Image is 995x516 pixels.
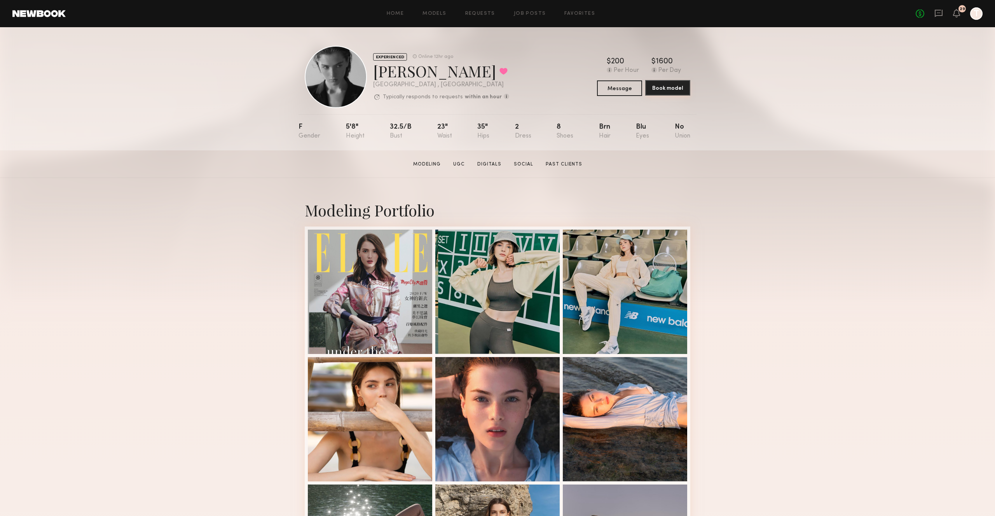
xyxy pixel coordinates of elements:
[418,54,453,59] div: Online 12hr ago
[422,11,446,16] a: Models
[970,7,983,20] a: T
[465,94,502,100] b: within an hour
[636,124,649,139] div: Blu
[960,7,965,11] div: 29
[557,124,573,139] div: 8
[511,161,536,168] a: Social
[656,58,673,66] div: 1600
[383,94,463,100] p: Typically responds to requests
[543,161,585,168] a: Past Clients
[607,58,611,66] div: $
[474,161,504,168] a: Digitals
[373,61,509,81] div: [PERSON_NAME]
[611,58,624,66] div: 200
[465,11,495,16] a: Requests
[410,161,444,168] a: Modeling
[614,67,639,74] div: Per Hour
[373,53,407,61] div: EXPERIENCED
[450,161,468,168] a: UGC
[515,124,531,139] div: 2
[658,67,681,74] div: Per Day
[477,124,489,139] div: 35"
[346,124,365,139] div: 5'8"
[675,124,690,139] div: No
[437,124,452,139] div: 23"
[390,124,412,139] div: 32.5/b
[645,80,690,96] button: Book model
[564,11,595,16] a: Favorites
[373,82,509,88] div: [GEOGRAPHIC_DATA] , [GEOGRAPHIC_DATA]
[651,58,656,66] div: $
[305,200,690,220] div: Modeling Portfolio
[599,124,611,139] div: Brn
[597,80,642,96] button: Message
[514,11,546,16] a: Job Posts
[387,11,404,16] a: Home
[298,124,320,139] div: F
